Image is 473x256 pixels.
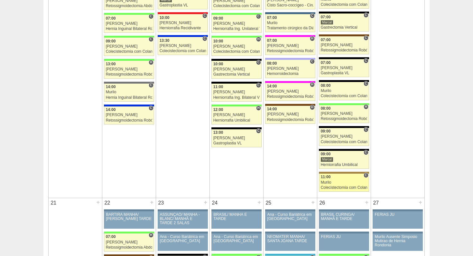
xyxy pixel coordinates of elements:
div: + [95,198,101,206]
div: Herniorrafia Ing. Unilateral VL [213,27,260,31]
div: + [310,198,316,206]
div: Hernia Inguinal Bilateral Robótica [106,96,153,100]
div: BRASIL CURINGA/ MANHÃ E TARDE [321,213,367,221]
div: Key: São Luiz - Itaim [158,35,208,37]
div: Gastroplastia VL [160,3,206,7]
div: Key: Brasil [104,13,154,15]
span: 13:00 [213,130,223,135]
div: [PERSON_NAME] [267,67,314,71]
div: [PERSON_NAME] [321,134,367,139]
div: Hemorroidectomia [267,72,314,76]
a: BRASIL CURINGA/ MANHÃ E TARDE [319,211,369,229]
div: Herniorrafia Umbilical [321,163,367,167]
div: 22 [102,198,112,208]
a: C 07:00 Marcal Gastrectomia Vertical [319,14,369,32]
span: 10:00 [160,15,170,20]
a: BARTIRA MANHÃ/ [PERSON_NAME] TARDE [104,211,154,229]
div: Key: Oswaldo Cruz Paulista [319,172,369,174]
div: 24 [210,198,220,208]
a: C 07:00 [PERSON_NAME] Retossigmoidectomia Robótica [319,36,369,54]
span: Consultório [256,128,261,133]
div: Key: Blanc [211,59,262,61]
div: Marcal [321,157,333,162]
a: C 10:00 [PERSON_NAME] Gastrectomia Vertical [211,61,262,79]
div: NEOMATER MANHÃ/ SANTA JOANA TARDE [267,235,313,243]
div: Key: Aviso [104,209,154,211]
div: Retossigmoidectomia Robótica [267,49,314,53]
span: Consultório [149,14,153,19]
div: Herniorrafia Ing. Bilateral VL [213,96,260,100]
div: Key: Blanc [319,80,369,82]
div: [PERSON_NAME] [267,112,314,116]
span: 14:00 [106,107,116,112]
span: Consultório [256,14,261,19]
div: Ana - Curso Bariátrica em [GEOGRAPHIC_DATA] [160,235,206,243]
span: Consultório [364,13,368,18]
span: Consultório [310,13,315,18]
span: 08:00 [321,106,331,111]
div: [PERSON_NAME] [213,113,260,117]
span: Hospital [310,105,315,110]
a: BRASIL/ MANHÃ E TARDE [211,211,262,229]
span: Consultório [202,36,207,41]
div: Retossigmoidectomia Robótica [267,118,314,122]
div: Key: Aviso [211,232,262,233]
span: 09:00 [106,39,116,43]
div: Key: Blanc [319,149,369,151]
div: Retossigmoidectomia Abdominal VL [106,245,153,250]
span: 10:00 [213,39,223,43]
div: Key: Brasil [211,13,262,15]
a: H 10:00 [PERSON_NAME] Colecistectomia com Colangiografia VL [211,38,262,56]
div: Retossigmoidectomia Robótica [106,72,153,77]
span: Hospital [310,36,315,41]
div: Key: Assunção [158,12,208,14]
div: Colecistectomia com Colangiografia VL [321,94,367,98]
div: Herniorrafia Recidivante [160,26,206,30]
div: [PERSON_NAME] [106,67,153,71]
div: [PERSON_NAME] [213,44,260,49]
div: Key: Brasil [104,36,154,38]
a: C 11:00 [PERSON_NAME] Herniorrafia Ing. Bilateral VL [211,84,262,102]
div: [PERSON_NAME] [213,136,260,140]
span: 13:00 [106,62,116,66]
span: Consultório [364,35,368,41]
div: [PERSON_NAME] [213,90,260,94]
div: Key: Brasil [104,232,154,233]
div: [PERSON_NAME] [267,89,314,94]
div: Key: Santa Catarina [104,82,154,84]
div: Retossigmoidectomia Abdominal VL [106,4,153,8]
div: 27 [371,198,381,208]
div: Colecistectomia com Colangiografia VL [160,49,206,53]
div: BARTIRA MANHÃ/ [PERSON_NAME] TARDE [106,213,152,221]
div: [PERSON_NAME] [106,240,153,244]
a: C 09:00 Marcal Herniorrafia Umbilical [319,151,369,169]
span: Consultório [364,127,368,132]
span: 14:00 [106,85,116,89]
span: 13:30 [160,38,170,43]
a: C 07:00 [PERSON_NAME] Hernia Inguinal Bilateral Robótica [104,15,154,33]
div: Key: Aviso [319,232,369,233]
a: H 12:00 [PERSON_NAME] Herniorrafia Umbilical [211,106,262,124]
span: Consultório [364,150,368,155]
span: 09:00 [213,16,223,21]
div: Ana - Curso Bariátrica em [GEOGRAPHIC_DATA] [267,213,313,221]
div: Key: Aviso [158,209,208,211]
span: 14:00 [267,107,277,111]
div: 26 [317,198,327,208]
span: Hospital [149,233,153,238]
div: Key: Christóvão da Gama [265,58,315,60]
div: Key: Blanc [211,82,262,84]
a: C 08:00 Murilo Colecistectomia com Colangiografia VL [319,82,369,100]
span: Hospital [256,105,261,111]
span: 08:00 [267,61,277,66]
div: Key: Neomater [265,254,315,256]
span: Consultório [310,59,315,64]
div: Key: Santa Joana [319,34,369,36]
span: 07:00 [321,38,331,42]
div: Key: Brasil [319,103,369,105]
div: Retossigmoidectomia Robótica [106,118,153,123]
div: Key: Aviso [158,232,208,233]
a: C 07:00 Murilo Tratamento cirúrgico da Diástase do reto abdomem [265,14,315,32]
span: 09:00 [321,152,331,156]
div: [PERSON_NAME] [106,22,153,26]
